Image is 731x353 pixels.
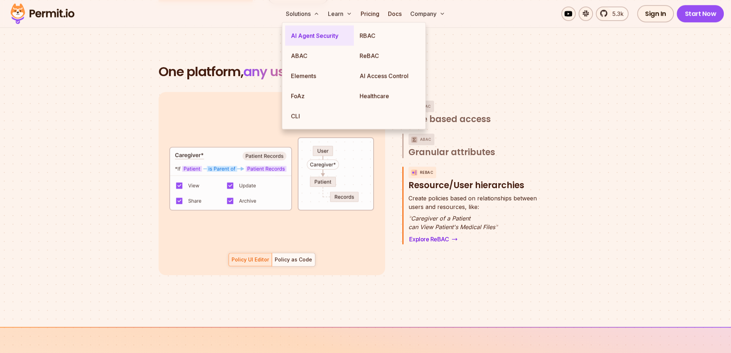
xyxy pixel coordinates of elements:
[354,66,422,86] a: AI Access Control
[408,194,537,211] p: users and resources, like:
[311,157,323,163] span: type
[408,194,537,203] span: Create policies based on relationships between
[251,114,257,120] span: if
[408,234,458,244] a: Explore ReBAC
[637,5,674,22] a: Sign In
[358,6,382,21] a: Pricing
[285,86,354,106] a: FoAz
[285,46,354,66] a: ABAC
[354,86,422,106] a: Healthcare
[408,194,543,244] div: ReBACResource/User hierarchies
[408,214,537,231] p: Caregiver of a Patient can View Patient's Medical Files
[407,6,448,21] button: Company
[247,121,260,127] span: true
[596,6,629,21] a: 5.3k
[283,6,322,21] button: Solutions
[495,223,498,231] span: "
[256,222,262,227] span: if
[285,106,354,126] a: CLI
[226,128,232,134] span: if
[408,101,543,125] button: RBACRole based access
[677,5,724,22] a: Start Now
[7,1,78,26] img: Permit logo
[408,134,543,158] button: ABACGranular attributes
[354,25,422,46] a: RBAC
[285,66,354,86] a: Elements
[354,46,422,66] a: ReBAC
[285,25,354,46] a: AI Agent Security
[325,6,355,21] button: Learn
[275,256,312,263] div: Policy as Code
[243,62,325,81] span: any use case
[408,147,495,158] span: Granular attributes
[408,215,411,222] span: "
[385,6,405,21] a: Docs
[420,134,431,145] p: ABAC
[220,114,236,120] span: false
[175,114,196,120] span: default
[408,113,491,125] span: Role based access
[272,253,315,266] button: Policy as Code
[608,9,623,18] span: 5.3k
[170,107,374,270] code: allow := allow { patient_caregiver = } patient_caregiver { user_roles := data.users[input.user].r...
[159,65,573,79] h2: One platform,
[305,243,338,249] span: "parent_id"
